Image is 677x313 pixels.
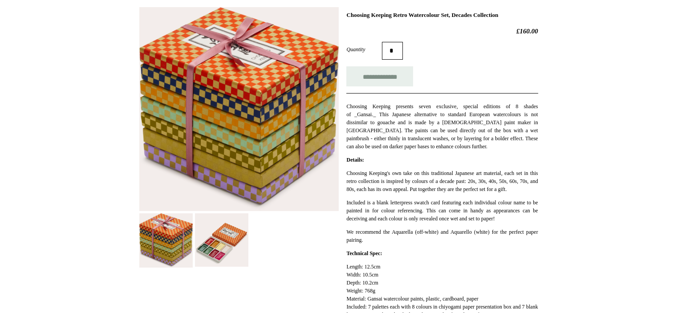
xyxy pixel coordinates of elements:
p: Included is a blank letterpress swatch card featuring each individual colour name to be painted i... [346,199,538,223]
strong: Technical Spec: [346,250,382,256]
h1: Choosing Keeping Retro Watercolour Set, Decades Collection [346,12,538,19]
label: Quantity [346,45,382,53]
p: Choosing Keeping's own take on this traditional Japanese art material, each set in this retro col... [346,169,538,193]
p: We recommend the Aquarella (off-white) and Aquarello (white) for the perfect paper pairing. [346,228,538,244]
h2: £160.00 [346,27,538,35]
img: Choosing Keeping Retro Watercolour Set, Decades Collection [139,213,193,268]
img: Choosing Keeping Retro Watercolour Set, Decades Collection [139,7,339,211]
p: Choosing Keeping presents seven exclusive, special editions of 8 shades of _Gansai._ This Japanes... [346,102,538,150]
strong: Details: [346,157,364,163]
img: Choosing Keeping Retro Watercolour Set, Decades Collection [195,213,248,267]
